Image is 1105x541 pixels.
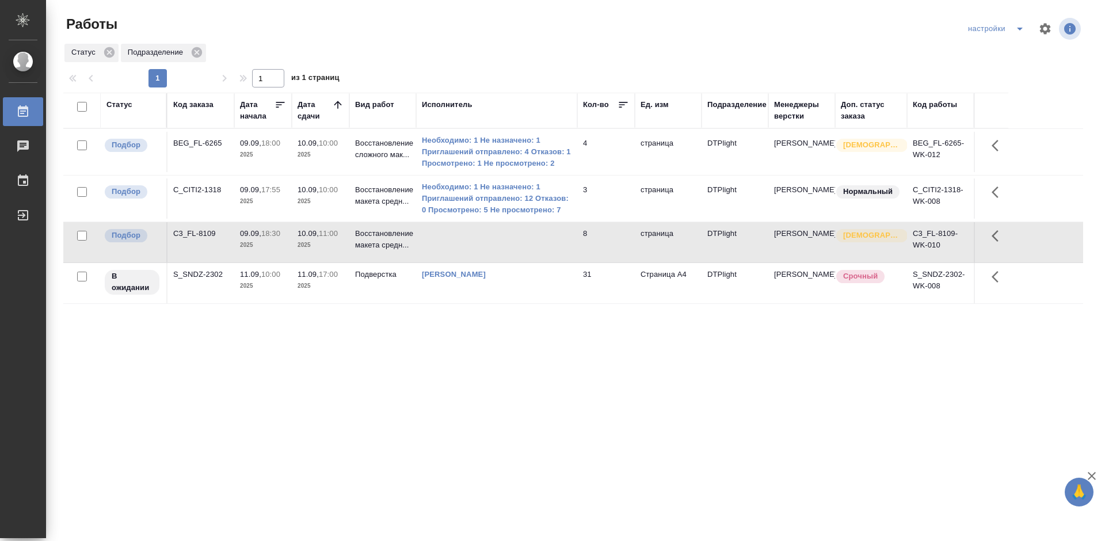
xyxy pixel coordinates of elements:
[240,139,261,147] p: 09.09,
[707,99,767,111] div: Подразделение
[112,270,153,294] p: В ожидании
[985,263,1012,291] button: Здесь прячутся важные кнопки
[907,263,974,303] td: S_SNDZ-2302-WK-008
[843,139,901,151] p: [DEMOGRAPHIC_DATA]
[985,132,1012,159] button: Здесь прячутся важные кнопки
[635,263,702,303] td: Страница А4
[63,15,117,33] span: Работы
[774,99,829,122] div: Менеджеры верстки
[112,230,140,241] p: Подбор
[104,228,161,243] div: Можно подбирать исполнителей
[71,47,100,58] p: Статус
[577,178,635,219] td: 3
[173,99,214,111] div: Код заказа
[298,280,344,292] p: 2025
[774,269,829,280] p: [PERSON_NAME]
[240,196,286,207] p: 2025
[261,185,280,194] p: 17:55
[907,178,974,219] td: C_CITI2-1318-WK-008
[240,229,261,238] p: 09.09,
[702,263,768,303] td: DTPlight
[577,222,635,262] td: 8
[319,185,338,194] p: 10:00
[774,184,829,196] p: [PERSON_NAME]
[298,196,344,207] p: 2025
[635,222,702,262] td: страница
[261,270,280,279] p: 10:00
[907,132,974,172] td: BEG_FL-6265-WK-012
[298,149,344,161] p: 2025
[1031,15,1059,43] span: Настроить таблицу
[173,184,228,196] div: C_CITI2-1318
[774,138,829,149] p: [PERSON_NAME]
[422,270,486,279] a: [PERSON_NAME]
[240,99,275,122] div: Дата начала
[843,270,878,282] p: Срочный
[298,185,319,194] p: 10.09,
[291,71,340,87] span: из 1 страниц
[635,178,702,219] td: страница
[577,132,635,172] td: 4
[104,184,161,200] div: Можно подбирать исполнителей
[240,280,286,292] p: 2025
[64,44,119,62] div: Статус
[965,20,1031,38] div: split button
[635,132,702,172] td: страница
[583,99,609,111] div: Кол-во
[422,135,571,169] a: Необходимо: 1 Не назначено: 1 Приглашений отправлено: 4 Отказов: 1 Просмотрено: 1 Не просмотрено: 2
[261,139,280,147] p: 18:00
[240,270,261,279] p: 11.09,
[112,139,140,151] p: Подбор
[355,184,410,207] p: Восстановление макета средн...
[577,263,635,303] td: 31
[702,178,768,219] td: DTPlight
[641,99,669,111] div: Ед. изм
[319,139,338,147] p: 10:00
[1069,480,1089,504] span: 🙏
[774,228,829,239] p: [PERSON_NAME]
[128,47,187,58] p: Подразделение
[298,139,319,147] p: 10.09,
[298,99,332,122] div: Дата сдачи
[240,185,261,194] p: 09.09,
[173,138,228,149] div: BEG_FL-6265
[319,270,338,279] p: 17:00
[702,222,768,262] td: DTPlight
[240,149,286,161] p: 2025
[112,186,140,197] p: Подбор
[702,132,768,172] td: DTPlight
[106,99,132,111] div: Статус
[173,228,228,239] div: C3_FL-8109
[907,222,974,262] td: C3_FL-8109-WK-010
[319,229,338,238] p: 11:00
[355,99,394,111] div: Вид работ
[355,269,410,280] p: Подверстка
[261,229,280,238] p: 18:30
[173,269,228,280] div: S_SNDZ-2302
[913,99,957,111] div: Код работы
[355,138,410,161] p: Восстановление сложного мак...
[121,44,206,62] div: Подразделение
[1065,478,1093,506] button: 🙏
[843,230,901,241] p: [DEMOGRAPHIC_DATA]
[298,229,319,238] p: 10.09,
[104,269,161,296] div: Исполнитель назначен, приступать к работе пока рано
[422,181,571,216] a: Необходимо: 1 Не назначено: 1 Приглашений отправлено: 12 Отказов: 0 Просмотрено: 5 Не просмотрено: 7
[355,228,410,251] p: Восстановление макета средн...
[985,222,1012,250] button: Здесь прячутся важные кнопки
[298,270,319,279] p: 11.09,
[985,178,1012,206] button: Здесь прячутся важные кнопки
[104,138,161,153] div: Можно подбирать исполнителей
[240,239,286,251] p: 2025
[841,99,901,122] div: Доп. статус заказа
[1059,18,1083,40] span: Посмотреть информацию
[298,239,344,251] p: 2025
[422,99,473,111] div: Исполнитель
[843,186,893,197] p: Нормальный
